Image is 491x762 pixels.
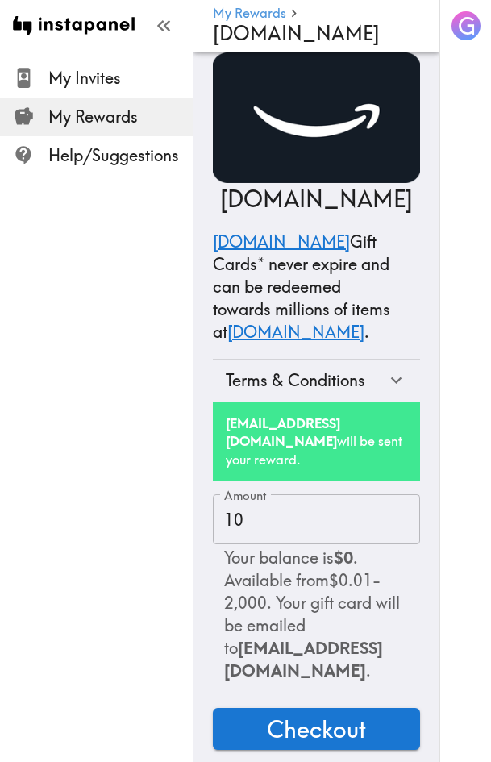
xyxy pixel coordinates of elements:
[213,231,350,252] a: [DOMAIN_NAME]
[48,67,193,90] span: My Invites
[226,415,340,449] b: [EMAIL_ADDRESS][DOMAIN_NAME]
[213,22,407,45] h4: [DOMAIN_NAME]
[48,144,193,167] span: Help/Suggestions
[224,638,383,681] span: [EMAIL_ADDRESS][DOMAIN_NAME]
[450,10,482,42] button: G
[213,231,420,344] p: Gift Cards* never expire and can be redeemed towards millions of items at .
[224,548,400,681] span: Your balance is . Available from $0.01 - 2,000 . Your gift card will be emailed to .
[267,713,366,745] span: Checkout
[213,708,420,750] button: Checkout
[220,183,413,214] p: [DOMAIN_NAME]
[227,322,364,342] a: [DOMAIN_NAME]
[213,6,286,22] a: My Rewards
[226,369,385,392] div: Terms & Conditions
[213,52,420,183] img: Amazon.com
[458,12,476,40] span: G
[48,106,193,128] span: My Rewards
[226,414,407,468] h6: will be sent your reward.
[224,487,267,505] label: Amount
[334,548,353,568] b: $0
[213,360,420,402] div: Terms & Conditions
